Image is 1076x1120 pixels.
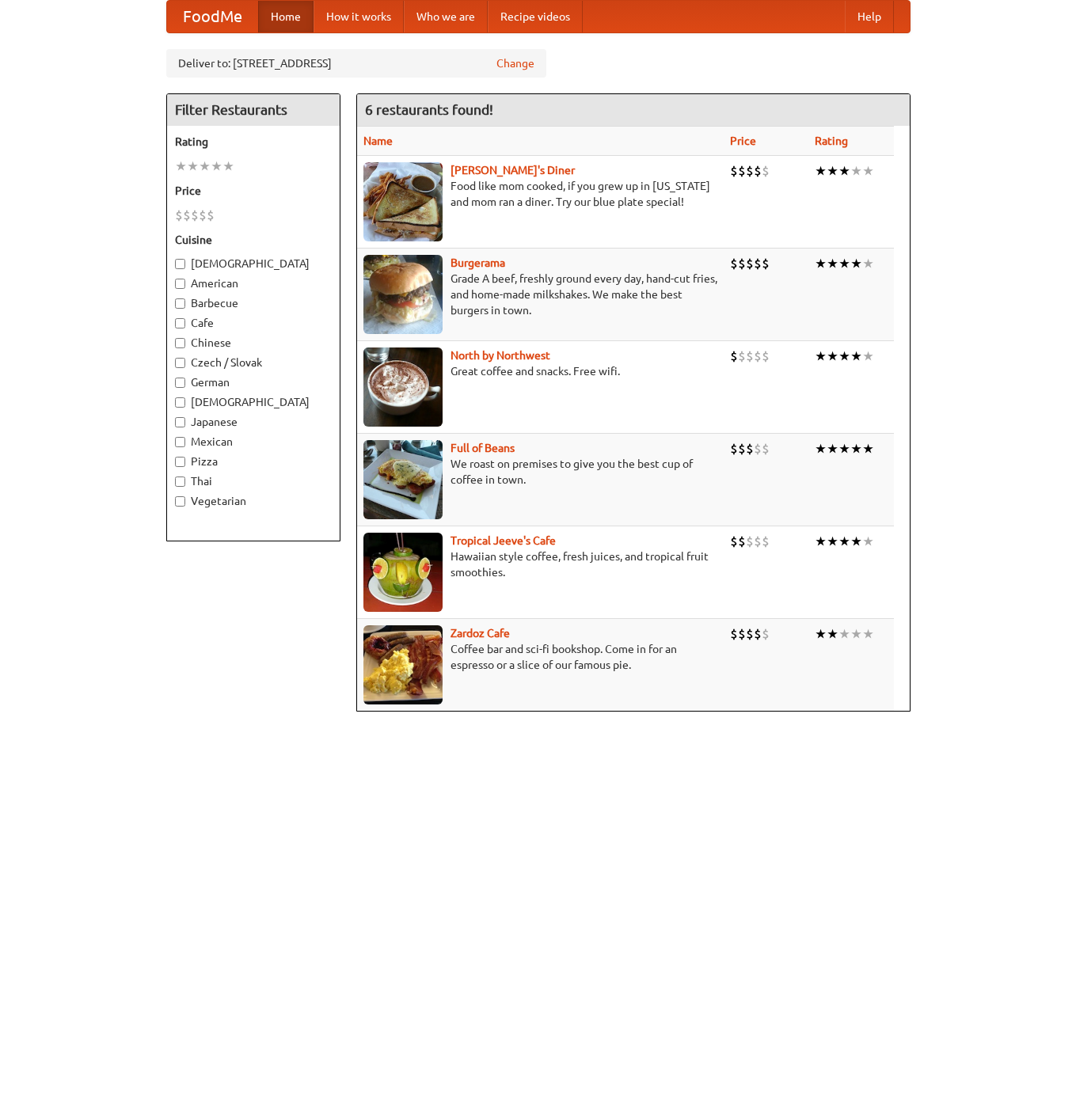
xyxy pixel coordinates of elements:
[850,162,862,180] li: ★
[827,162,838,180] li: ★
[175,355,332,370] label: Czech / Slovak
[862,347,874,365] li: ★
[175,493,332,509] label: Vegetarian
[730,625,738,643] li: $
[746,347,754,365] li: $
[175,275,332,291] label: American
[746,533,754,550] li: $
[850,347,862,365] li: ★
[496,55,534,71] a: Change
[199,207,207,224] li: $
[815,533,827,550] li: ★
[175,457,185,467] input: Pizza
[815,162,827,180] li: ★
[207,207,215,224] li: $
[175,232,332,248] h5: Cuisine
[850,625,862,643] li: ★
[365,102,493,117] ng-pluralize: 6 restaurants found!
[838,255,850,272] li: ★
[175,476,185,487] input: Thai
[730,533,738,550] li: $
[175,279,185,289] input: American
[175,434,332,450] label: Mexican
[314,1,404,32] a: How it works
[175,437,185,447] input: Mexican
[451,256,505,269] a: Burgerama
[451,534,556,547] b: Tropical Jeeve's Cafe
[838,533,850,550] li: ★
[488,1,583,32] a: Recipe videos
[838,440,850,457] li: ★
[754,625,762,643] li: $
[363,533,443,612] img: jeeves.jpg
[175,335,332,351] label: Chinese
[191,207,199,224] li: $
[746,255,754,272] li: $
[183,207,191,224] li: $
[827,255,838,272] li: ★
[175,134,332,150] h5: Rating
[862,625,874,643] li: ★
[451,164,575,177] a: [PERSON_NAME]'s Diner
[175,183,332,199] h5: Price
[363,135,393,147] a: Name
[827,533,838,550] li: ★
[815,625,827,643] li: ★
[175,473,332,489] label: Thai
[363,271,717,318] p: Grade A beef, freshly ground every day, hand-cut fries, and home-made milkshakes. We make the bes...
[862,533,874,550] li: ★
[175,259,185,269] input: [DEMOGRAPHIC_DATA]
[175,378,185,388] input: German
[815,347,827,365] li: ★
[762,347,770,365] li: $
[175,298,185,309] input: Barbecue
[451,442,515,454] a: Full of Beans
[199,158,211,175] li: ★
[175,158,187,175] li: ★
[738,533,746,550] li: $
[175,358,185,368] input: Czech / Slovak
[451,627,510,640] a: Zardoz Cafe
[363,440,443,519] img: beans.jpg
[746,162,754,180] li: $
[175,295,332,311] label: Barbecue
[762,440,770,457] li: $
[175,417,185,427] input: Japanese
[762,625,770,643] li: $
[815,440,827,457] li: ★
[404,1,488,32] a: Who we are
[746,440,754,457] li: $
[754,533,762,550] li: $
[363,363,717,379] p: Great coffee and snacks. Free wifi.
[815,135,848,147] a: Rating
[175,414,332,430] label: Japanese
[754,347,762,365] li: $
[363,625,443,704] img: zardoz.jpg
[762,255,770,272] li: $
[862,255,874,272] li: ★
[738,625,746,643] li: $
[175,394,332,410] label: [DEMOGRAPHIC_DATA]
[845,1,894,32] a: Help
[451,349,550,362] a: North by Northwest
[738,347,746,365] li: $
[363,641,717,673] p: Coffee bar and sci-fi bookshop. Come in for an espresso or a slice of our famous pie.
[730,135,756,147] a: Price
[363,162,443,241] img: sallys.jpg
[175,338,185,348] input: Chinese
[175,318,185,328] input: Cafe
[730,255,738,272] li: $
[167,1,258,32] a: FoodMe
[175,496,185,507] input: Vegetarian
[754,440,762,457] li: $
[738,440,746,457] li: $
[730,440,738,457] li: $
[211,158,222,175] li: ★
[730,162,738,180] li: $
[363,178,717,210] p: Food like mom cooked, if you grew up in [US_STATE] and mom ran a diner. Try our blue plate special!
